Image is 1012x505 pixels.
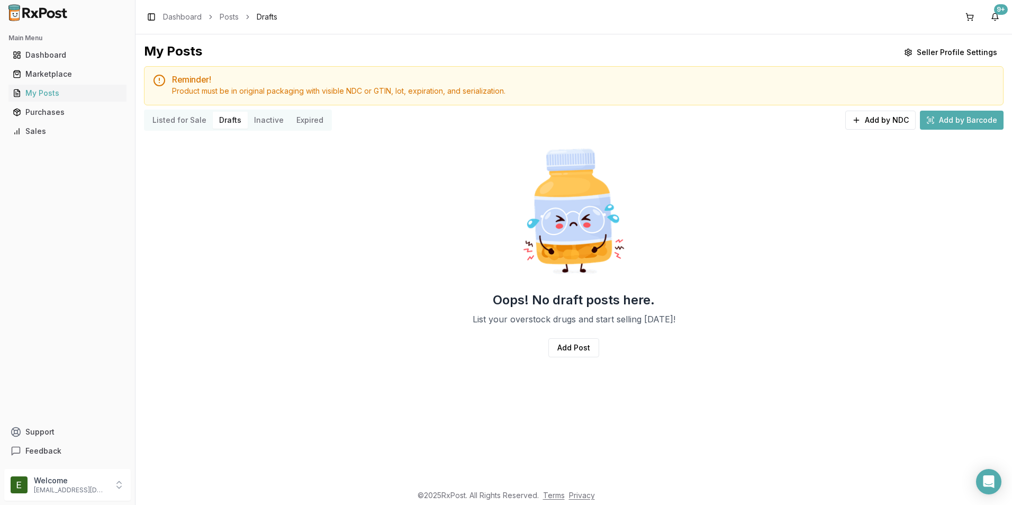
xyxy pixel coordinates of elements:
[257,12,277,22] span: Drafts
[4,441,131,461] button: Feedback
[473,313,675,326] p: List your overstock drugs and start selling [DATE]!
[34,475,107,486] p: Welcome
[987,8,1004,25] button: 9+
[920,111,1004,130] button: Add by Barcode
[8,103,126,122] a: Purchases
[172,86,995,96] div: Product must be in original packaging with visible NDC or GTIN, lot, expiration, and serialization.
[845,111,916,130] button: Add by NDC
[25,446,61,456] span: Feedback
[290,112,330,129] button: Expired
[144,43,202,62] div: My Posts
[172,75,995,84] h5: Reminder!
[34,486,107,494] p: [EMAIL_ADDRESS][DOMAIN_NAME]
[163,12,277,22] nav: breadcrumb
[493,292,655,309] h2: Oops! No draft posts here.
[4,422,131,441] button: Support
[213,112,248,129] button: Drafts
[4,123,131,140] button: Sales
[11,476,28,493] img: User avatar
[994,4,1008,15] div: 9+
[13,107,122,118] div: Purchases
[569,491,595,500] a: Privacy
[898,43,1004,62] button: Seller Profile Settings
[163,12,202,22] a: Dashboard
[146,112,213,129] button: Listed for Sale
[13,88,122,98] div: My Posts
[543,491,565,500] a: Terms
[13,50,122,60] div: Dashboard
[506,143,641,279] img: Sad Pill Bottle
[976,469,1001,494] div: Open Intercom Messenger
[13,69,122,79] div: Marketplace
[220,12,239,22] a: Posts
[8,46,126,65] a: Dashboard
[4,66,131,83] button: Marketplace
[13,126,122,137] div: Sales
[8,84,126,103] a: My Posts
[4,85,131,102] button: My Posts
[4,47,131,64] button: Dashboard
[248,112,290,129] button: Inactive
[548,338,599,357] a: Add Post
[4,4,72,21] img: RxPost Logo
[4,104,131,121] button: Purchases
[8,34,126,42] h2: Main Menu
[8,122,126,141] a: Sales
[8,65,126,84] a: Marketplace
